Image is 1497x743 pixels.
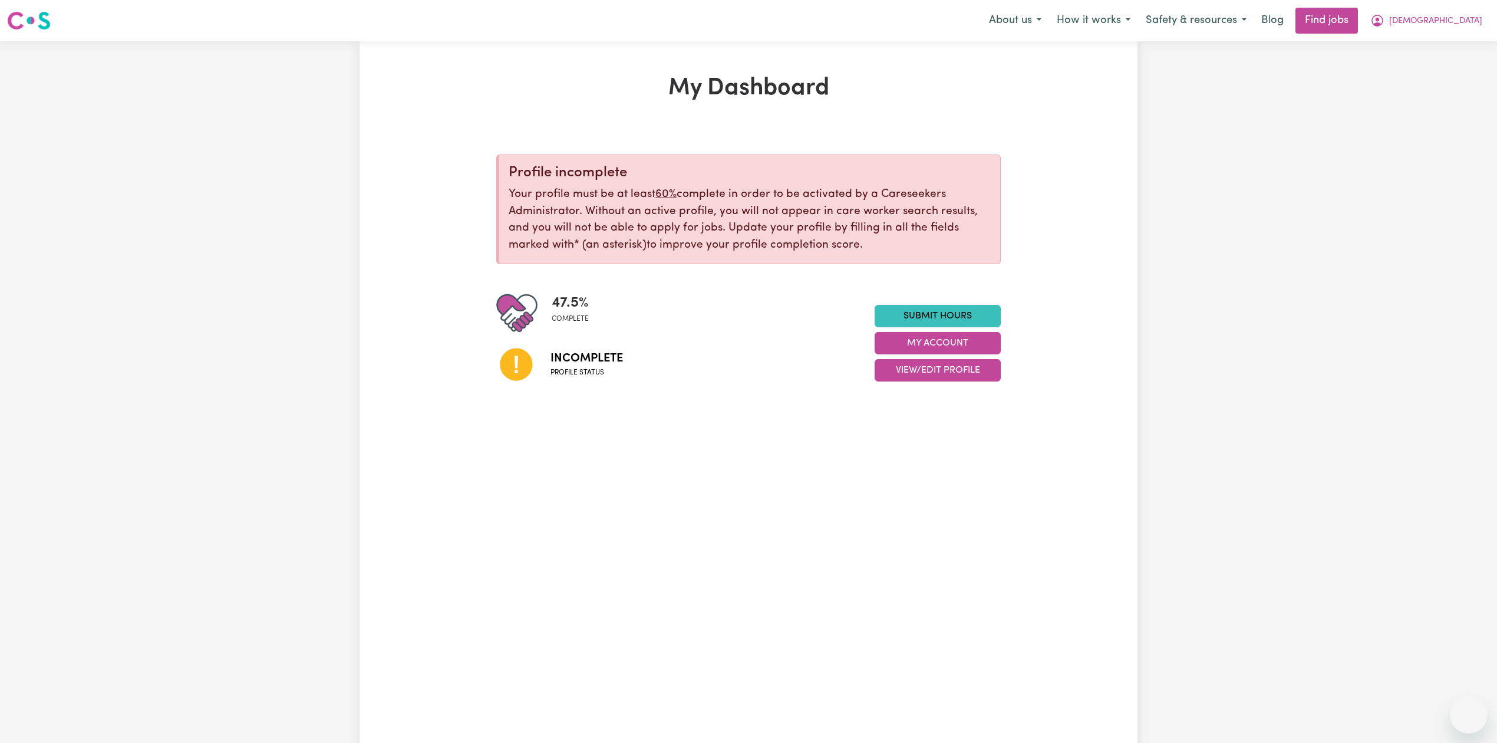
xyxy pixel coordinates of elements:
[552,314,589,324] span: complete
[1254,8,1291,34] a: Blog
[1363,8,1490,33] button: My Account
[552,292,598,334] div: Profile completeness: 47.5%
[655,189,677,200] u: 60%
[550,367,623,378] span: Profile status
[1138,8,1254,33] button: Safety & resources
[7,10,51,31] img: Careseekers logo
[875,305,1001,327] a: Submit Hours
[552,292,589,314] span: 47.5 %
[1295,8,1358,34] a: Find jobs
[7,7,51,34] a: Careseekers logo
[550,350,623,367] span: Incomplete
[1389,15,1482,28] span: [DEMOGRAPHIC_DATA]
[496,74,1001,103] h1: My Dashboard
[509,186,991,254] p: Your profile must be at least complete in order to be activated by a Careseekers Administrator. W...
[1450,696,1488,734] iframe: Button to launch messaging window
[509,165,991,182] div: Profile incomplete
[875,359,1001,382] button: View/Edit Profile
[981,8,1049,33] button: About us
[875,332,1001,354] button: My Account
[574,239,647,251] span: an asterisk
[1049,8,1138,33] button: How it works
